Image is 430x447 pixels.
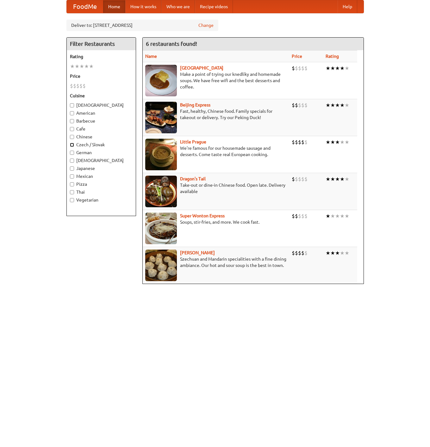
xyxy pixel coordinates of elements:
[335,65,340,72] li: ★
[70,73,133,79] h5: Price
[304,65,308,72] li: $
[292,65,295,72] li: $
[89,63,94,70] li: ★
[304,139,308,146] li: $
[70,182,74,186] input: Pizza
[180,102,210,107] a: Beijing Express
[298,250,301,257] li: $
[326,139,330,146] li: ★
[70,134,133,140] label: Chinese
[103,0,125,13] a: Home
[145,256,287,269] p: Szechuan and Mandarin specialities with a fine dining ambiance. Our hot and sour soup is the best...
[301,102,304,109] li: $
[335,102,340,109] li: ★
[330,102,335,109] li: ★
[70,197,133,203] label: Vegetarian
[70,53,133,60] h5: Rating
[70,119,74,123] input: Barbecue
[335,176,340,183] li: ★
[180,176,206,181] a: Dragon's Tail
[67,38,136,50] h4: Filter Restaurants
[70,143,74,147] input: Czech / Slovak
[295,250,298,257] li: $
[301,250,304,257] li: $
[145,145,287,158] p: We're famous for our housemade sausage and desserts. Come taste real European cooking.
[340,139,345,146] li: ★
[326,213,330,220] li: ★
[70,102,133,108] label: [DEMOGRAPHIC_DATA]
[298,176,301,183] li: $
[70,174,74,178] input: Mexican
[345,250,349,257] li: ★
[292,139,295,146] li: $
[70,135,74,139] input: Chinese
[145,102,177,133] img: beijing.jpg
[298,102,301,109] li: $
[326,65,330,72] li: ★
[145,250,177,281] img: shandong.jpg
[70,190,74,194] input: Thai
[70,149,133,156] label: German
[145,176,177,207] img: dragon.jpg
[66,20,218,31] div: Deliver to: [STREET_ADDRESS]
[326,102,330,109] li: ★
[304,213,308,220] li: $
[330,65,335,72] li: ★
[70,165,133,172] label: Japanese
[340,176,345,183] li: ★
[145,219,287,225] p: Soups, stir-fries, and more. We cook fast.
[70,189,133,195] label: Thai
[326,54,339,59] a: Rating
[70,93,133,99] h5: Cuisine
[146,41,197,47] ng-pluralize: 6 restaurants found!
[345,65,349,72] li: ★
[180,213,225,218] a: Super Wonton Express
[75,63,79,70] li: ★
[67,0,103,13] a: FoodMe
[73,82,76,89] li: $
[335,213,340,220] li: ★
[295,213,298,220] li: $
[295,139,298,146] li: $
[326,250,330,257] li: ★
[292,213,295,220] li: $
[304,250,308,257] li: $
[330,213,335,220] li: ★
[326,176,330,183] li: ★
[145,213,177,244] img: superwonton.jpg
[292,176,295,183] li: $
[295,65,298,72] li: $
[301,65,304,72] li: $
[292,250,295,257] li: $
[70,181,133,187] label: Pizza
[125,0,161,13] a: How it works
[340,102,345,109] li: ★
[292,54,302,59] a: Price
[292,102,295,109] li: $
[345,102,349,109] li: ★
[70,111,74,115] input: American
[345,176,349,183] li: ★
[330,176,335,183] li: ★
[70,159,74,163] input: [DEMOGRAPHIC_DATA]
[180,65,223,70] a: [GEOGRAPHIC_DATA]
[338,0,357,13] a: Help
[340,65,345,72] li: ★
[180,139,206,144] a: Little Prague
[295,102,298,109] li: $
[301,139,304,146] li: $
[180,250,215,255] a: [PERSON_NAME]
[70,118,133,124] label: Barbecue
[298,213,301,220] li: $
[340,213,345,220] li: ★
[70,157,133,164] label: [DEMOGRAPHIC_DATA]
[145,182,287,195] p: Take-out or dine-in Chinese food. Open late. Delivery available
[145,139,177,170] img: littleprague.jpg
[70,166,74,171] input: Japanese
[304,102,308,109] li: $
[84,63,89,70] li: ★
[79,82,83,89] li: $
